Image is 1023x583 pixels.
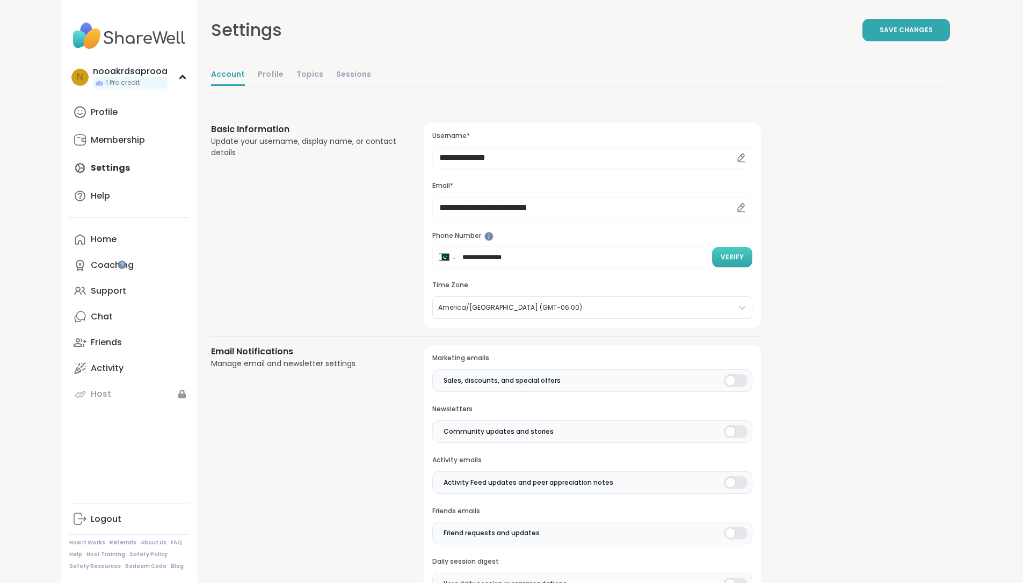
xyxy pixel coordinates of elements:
span: n [77,70,83,84]
div: Profile [91,106,118,118]
a: How It Works [69,539,105,546]
h3: Activity emails [432,456,752,465]
a: Host [69,381,189,407]
a: Help [69,183,189,209]
h3: Friends emails [432,507,752,516]
span: Verify [721,252,744,262]
a: Safety Resources [69,563,121,570]
a: Coaching [69,252,189,278]
h3: Phone Number [432,231,752,241]
a: Profile [258,64,284,86]
div: Membership [91,134,145,146]
div: Manage email and newsletter settings [211,358,398,369]
a: Membership [69,127,189,153]
a: Safety Policy [129,551,168,558]
div: Update your username, display name, or contact details [211,136,398,158]
iframe: Spotlight [118,260,126,269]
a: Account [211,64,245,86]
div: Settings [211,17,282,43]
iframe: Spotlight [484,232,494,241]
div: Home [91,234,117,245]
div: Support [91,285,126,297]
div: Host [91,388,111,400]
div: nooakrdsaprooa [93,65,168,77]
div: Chat [91,311,113,323]
a: Support [69,278,189,304]
div: Coaching [91,259,134,271]
div: Logout [91,513,121,525]
span: Save Changes [880,25,933,35]
a: Blog [171,563,184,570]
h3: Username* [432,132,752,141]
h3: Time Zone [432,281,752,290]
a: Redeem Code [125,563,166,570]
button: Save Changes [862,19,950,41]
a: Sessions [336,64,371,86]
a: Logout [69,506,189,532]
img: ShareWell Nav Logo [69,17,189,55]
a: Activity [69,355,189,381]
h3: Basic Information [211,123,398,136]
div: Activity [91,362,124,374]
a: Chat [69,304,189,330]
a: Profile [69,99,189,125]
h3: Newsletters [432,405,752,414]
div: Friends [91,337,122,348]
h3: Email* [432,181,752,191]
span: Community updates and stories [444,427,554,436]
a: Friends [69,330,189,355]
span: Friend requests and updates [444,528,540,538]
div: Help [91,190,110,202]
span: 1 Pro credit [106,78,140,88]
a: Referrals [110,539,136,546]
a: About Us [141,539,166,546]
a: FAQ [171,539,182,546]
a: Topics [296,64,323,86]
span: Sales, discounts, and special offers [444,376,561,385]
h3: Marketing emails [432,354,752,363]
h3: Daily session digest [432,557,752,566]
a: Help [69,551,82,558]
span: Activity Feed updates and peer appreciation notes [444,478,613,487]
h3: Email Notifications [211,345,398,358]
a: Host Training [86,551,125,558]
button: Verify [712,247,752,267]
a: Home [69,227,189,252]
